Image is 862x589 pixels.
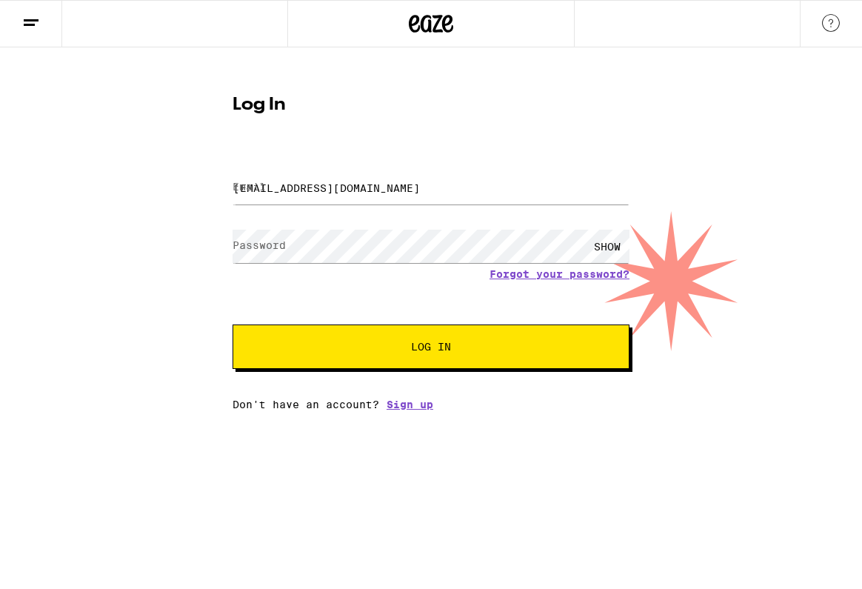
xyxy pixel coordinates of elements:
button: Log In [233,325,629,369]
input: Email [233,171,629,204]
label: Password [233,239,286,251]
a: Forgot your password? [490,268,629,280]
div: SHOW [585,230,629,263]
div: Don't have an account? [233,399,629,410]
a: Sign up [387,399,433,410]
h1: Log In [233,96,629,114]
label: Email [233,181,266,193]
span: Log In [411,342,451,352]
span: Hi. Need any help? [9,10,107,22]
